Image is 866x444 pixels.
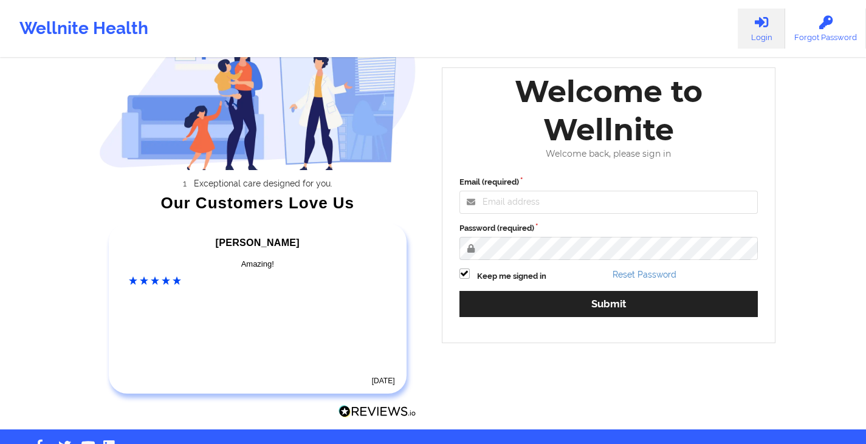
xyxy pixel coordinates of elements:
a: Forgot Password [785,9,866,49]
input: Email address [459,191,758,214]
a: Reviews.io Logo [338,405,416,421]
div: Amazing! [129,258,387,270]
button: Submit [459,291,758,317]
li: Exceptional care designed for you. [110,179,416,188]
div: Welcome to Wellnite [451,72,767,149]
label: Email (required) [459,176,758,188]
div: Our Customers Love Us [99,197,416,209]
a: Login [738,9,785,49]
time: [DATE] [372,377,395,385]
a: Reset Password [613,270,676,279]
span: [PERSON_NAME] [216,237,300,248]
img: Reviews.io Logo [338,405,416,418]
label: Password (required) [459,222,758,234]
label: Keep me signed in [477,270,546,282]
div: Welcome back, please sign in [451,149,767,159]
